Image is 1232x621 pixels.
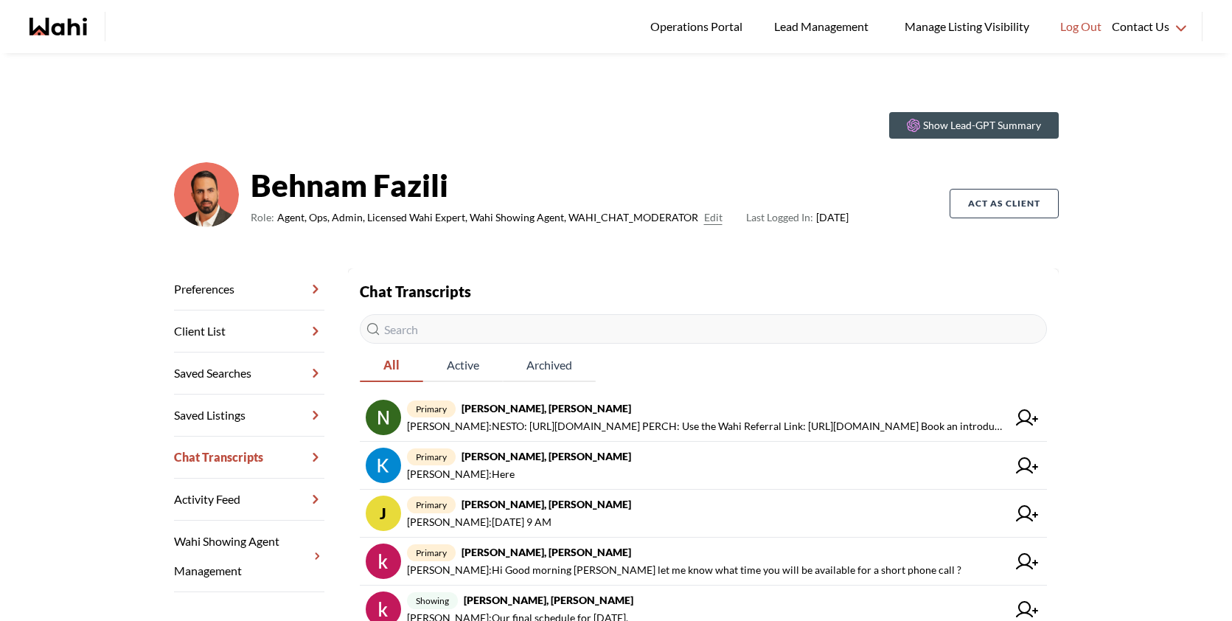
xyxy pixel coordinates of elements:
[746,209,849,226] span: [DATE]
[366,400,401,435] img: chat avatar
[251,163,849,207] strong: Behnam Fazili
[366,544,401,579] img: chat avatar
[29,18,87,35] a: Wahi homepage
[503,350,596,381] span: Archived
[462,402,631,414] strong: [PERSON_NAME], [PERSON_NAME]
[174,437,324,479] a: Chat Transcripts
[950,189,1059,218] button: Act as Client
[462,498,631,510] strong: [PERSON_NAME], [PERSON_NAME]
[407,592,458,609] span: showing
[407,561,961,579] span: [PERSON_NAME] : Hi Good morning [PERSON_NAME] let me know what time you will be available for a s...
[407,496,456,513] span: primary
[174,353,324,395] a: Saved Searches
[462,546,631,558] strong: [PERSON_NAME], [PERSON_NAME]
[251,209,274,226] span: Role:
[704,209,723,226] button: Edit
[774,17,874,36] span: Lead Management
[174,521,324,592] a: Wahi Showing Agent Management
[746,211,813,223] span: Last Logged In:
[423,350,503,381] span: Active
[360,490,1047,538] a: Jprimary[PERSON_NAME], [PERSON_NAME][PERSON_NAME]:[DATE] 9 AM
[407,465,515,483] span: [PERSON_NAME] : Here
[889,112,1059,139] button: Show Lead-GPT Summary
[464,594,633,606] strong: [PERSON_NAME], [PERSON_NAME]
[174,479,324,521] a: Activity Feed
[1060,17,1102,36] span: Log Out
[366,496,401,531] div: J
[503,350,596,382] button: Archived
[360,314,1047,344] input: Search
[277,209,698,226] span: Agent, Ops, Admin, Licensed Wahi Expert, Wahi Showing Agent, WAHI_CHAT_MODERATOR
[360,350,423,382] button: All
[366,448,401,483] img: chat avatar
[407,544,456,561] span: primary
[360,394,1047,442] a: primary[PERSON_NAME], [PERSON_NAME][PERSON_NAME]:NESTO: [URL][DOMAIN_NAME] PERCH: Use the Wahi Re...
[423,350,503,382] button: Active
[462,450,631,462] strong: [PERSON_NAME], [PERSON_NAME]
[407,448,456,465] span: primary
[360,282,471,300] strong: Chat Transcripts
[174,395,324,437] a: Saved Listings
[360,538,1047,586] a: primary[PERSON_NAME], [PERSON_NAME][PERSON_NAME]:Hi Good morning [PERSON_NAME] let me know what t...
[407,417,1007,435] span: [PERSON_NAME] : NESTO: [URL][DOMAIN_NAME] PERCH: Use the Wahi Referral Link: [URL][DOMAIN_NAME] B...
[650,17,748,36] span: Operations Portal
[174,268,324,310] a: Preferences
[360,442,1047,490] a: primary[PERSON_NAME], [PERSON_NAME][PERSON_NAME]:Here
[360,350,423,381] span: All
[174,310,324,353] a: Client List
[407,400,456,417] span: primary
[900,17,1034,36] span: Manage Listing Visibility
[174,162,239,227] img: cf9ae410c976398e.png
[923,118,1041,133] p: Show Lead-GPT Summary
[407,513,551,531] span: [PERSON_NAME] : [DATE] 9 AM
